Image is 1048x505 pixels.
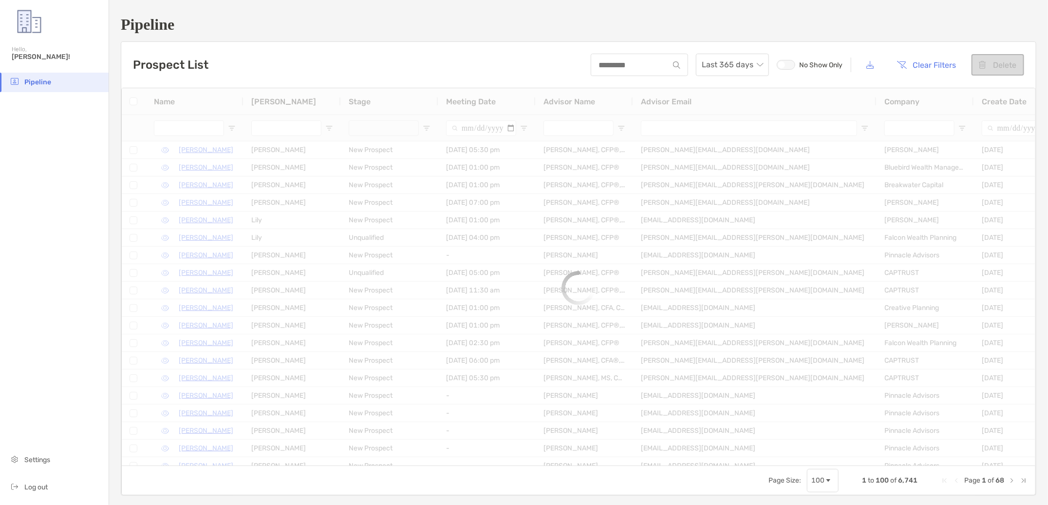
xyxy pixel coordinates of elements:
span: Settings [24,456,50,464]
img: pipeline icon [9,76,20,87]
div: Page Size [807,469,839,492]
div: Last Page [1020,477,1028,485]
span: of [890,476,897,485]
span: of [988,476,994,485]
label: No Show Only [777,60,843,70]
div: Previous Page [953,477,960,485]
span: 1 [862,476,866,485]
div: 100 [811,476,824,485]
span: 6,741 [898,476,917,485]
img: settings icon [9,453,20,465]
h3: Prospect List [133,58,208,72]
span: 68 [995,476,1004,485]
span: to [868,476,874,485]
span: Log out [24,483,48,491]
h1: Pipeline [121,16,1036,34]
button: Clear Filters [890,54,964,76]
div: Page Size: [768,476,801,485]
img: Zoe Logo [12,4,47,39]
span: 100 [876,476,889,485]
span: 1 [982,476,986,485]
span: Pipeline [24,78,51,86]
img: logout icon [9,481,20,492]
span: Page [964,476,980,485]
span: Last 365 days [702,54,763,76]
img: input icon [673,61,680,69]
span: [PERSON_NAME]! [12,53,103,61]
div: First Page [941,477,949,485]
div: Next Page [1008,477,1016,485]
